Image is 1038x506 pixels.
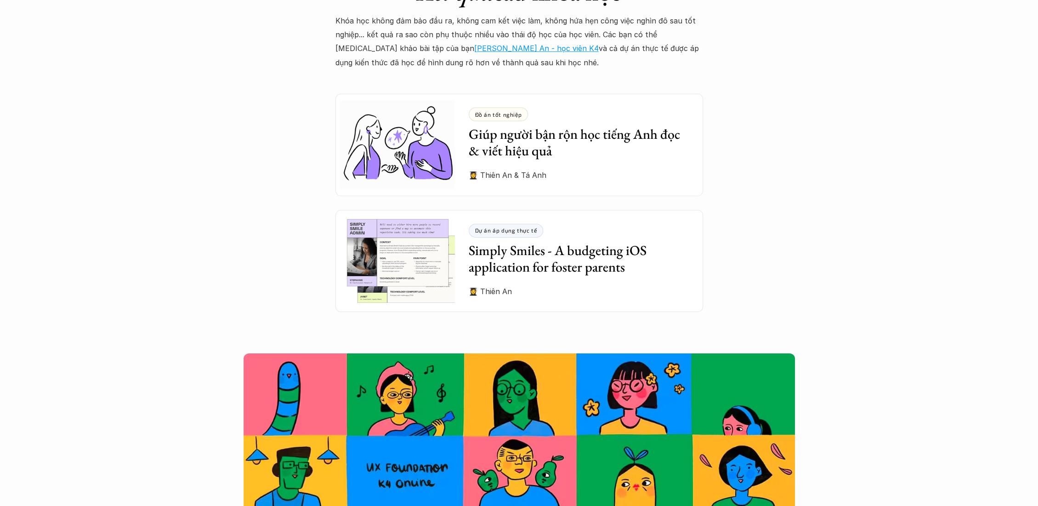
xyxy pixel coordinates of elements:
a: Dự án áp dụng thực tếSimply Smiles - A budgeting iOS application for foster parents👩‍🎓 Thiên An [335,210,703,312]
p: 👩‍🎓 Thiên An & Tá Anh [469,168,689,182]
a: Đồ án tốt nghiệpGiúp người bận rộn học tiếng Anh đọc & viết hiệu quả👩‍🎓 Thiên An & Tá Anh [335,94,703,196]
p: Khóa học không đảm bảo đầu ra, không cam kết việc làm, không hứa hẹn công việc nghìn đô sau tốt n... [335,14,703,70]
p: Đồ án tốt nghiệp [475,111,522,118]
p: Dự án áp dụng thực tế [475,227,537,233]
p: 👩‍🎓 Thiên An [469,284,689,298]
h3: Giúp người bận rộn học tiếng Anh đọc & viết hiệu quả [469,126,689,159]
a: [PERSON_NAME] An - học viên K4 [474,44,599,53]
h3: Simply Smiles - A budgeting iOS application for foster parents [469,242,689,275]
